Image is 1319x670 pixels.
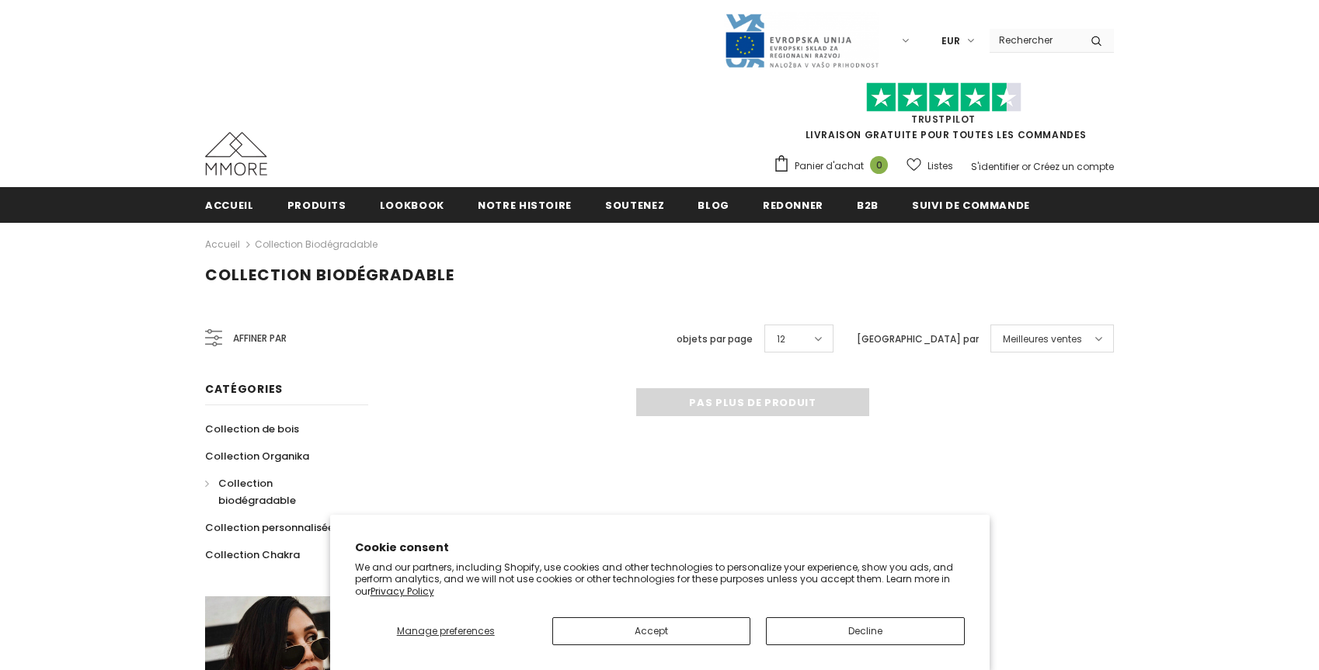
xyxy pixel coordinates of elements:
a: Privacy Policy [371,585,434,598]
a: Créez un compte [1033,160,1114,173]
span: Collection biodégradable [205,264,454,286]
a: S'identifier [971,160,1019,173]
label: [GEOGRAPHIC_DATA] par [857,332,979,347]
span: Suivi de commande [912,198,1030,213]
a: Redonner [763,187,823,222]
a: Accueil [205,187,254,222]
button: Manage preferences [355,617,537,645]
span: 0 [870,156,888,174]
span: Panier d'achat [795,158,864,174]
label: objets par page [677,332,753,347]
span: Affiner par [233,330,287,347]
img: Faites confiance aux étoiles pilotes [866,82,1021,113]
a: Collection Chakra [205,541,300,568]
span: Produits [287,198,346,213]
a: TrustPilot [911,113,976,126]
a: B2B [857,187,879,222]
a: Javni Razpis [724,33,879,47]
a: Suivi de commande [912,187,1030,222]
span: Meilleures ventes [1003,332,1082,347]
img: Cas MMORE [205,132,267,175]
button: Accept [552,617,750,645]
a: Collection biodégradable [205,470,351,514]
span: LIVRAISON GRATUITE POUR TOUTES LES COMMANDES [773,89,1114,141]
span: Manage preferences [397,624,495,637]
span: Accueil [205,198,254,213]
a: Collection personnalisée [205,514,334,541]
span: Collection Chakra [205,547,300,562]
a: Produits [287,187,346,222]
span: Collection personnalisée [205,520,334,535]
input: Search Site [990,29,1079,51]
span: Notre histoire [478,198,572,213]
p: We and our partners, including Shopify, use cookies and other technologies to personalize your ex... [355,561,965,598]
a: Collection de bois [205,415,299,443]
span: Collection de bois [205,422,299,436]
a: Collection Organika [205,443,309,470]
a: soutenez [605,187,664,222]
span: soutenez [605,198,664,213]
a: Lookbook [380,187,444,222]
span: Blog [698,198,729,213]
span: Listes [927,158,953,174]
button: Decline [766,617,964,645]
span: 12 [777,332,785,347]
a: Blog [698,187,729,222]
a: Accueil [205,235,240,254]
span: B2B [857,198,879,213]
span: EUR [941,33,960,49]
a: Panier d'achat 0 [773,154,896,178]
a: Notre histoire [478,187,572,222]
img: Javni Razpis [724,12,879,69]
span: or [1021,160,1031,173]
h2: Cookie consent [355,540,965,556]
span: Catégories [205,381,283,397]
span: Collection biodégradable [218,476,296,508]
a: Collection biodégradable [255,238,378,251]
a: Listes [907,152,953,179]
span: Redonner [763,198,823,213]
span: Collection Organika [205,449,309,463]
span: Lookbook [380,198,444,213]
